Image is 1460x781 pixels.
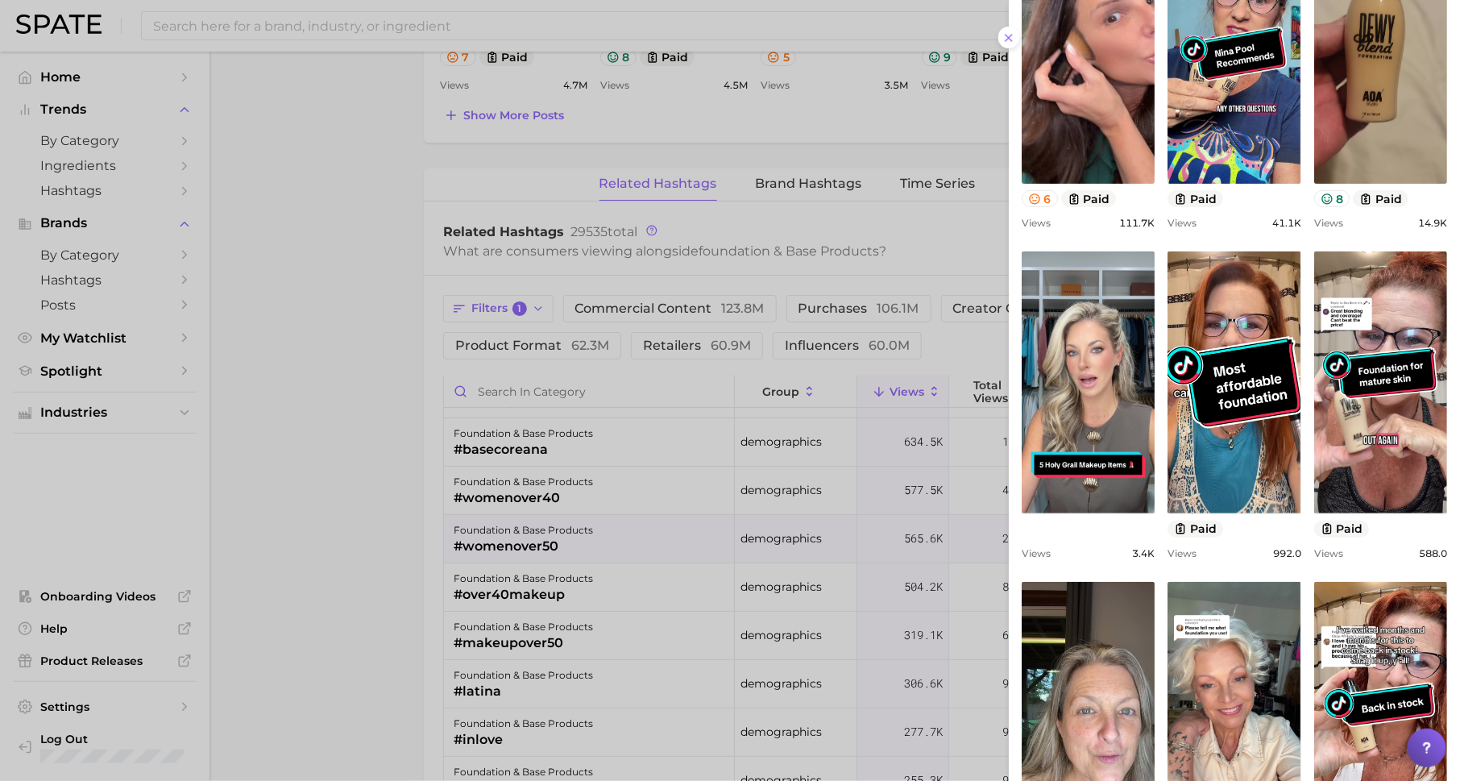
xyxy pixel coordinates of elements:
[1272,217,1301,229] span: 41.1k
[1119,217,1155,229] span: 111.7k
[1314,547,1343,559] span: Views
[1061,190,1117,207] button: paid
[1022,547,1051,559] span: Views
[1168,547,1197,559] span: Views
[1273,547,1301,559] span: 992.0
[1022,217,1051,229] span: Views
[1168,521,1223,538] button: paid
[1022,190,1058,207] button: 6
[1418,217,1447,229] span: 14.9k
[1132,547,1155,559] span: 3.4k
[1168,217,1197,229] span: Views
[1168,190,1223,207] button: paid
[1419,547,1447,559] span: 588.0
[1314,521,1370,538] button: paid
[1314,190,1350,207] button: 8
[1353,190,1408,207] button: paid
[1314,217,1343,229] span: Views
